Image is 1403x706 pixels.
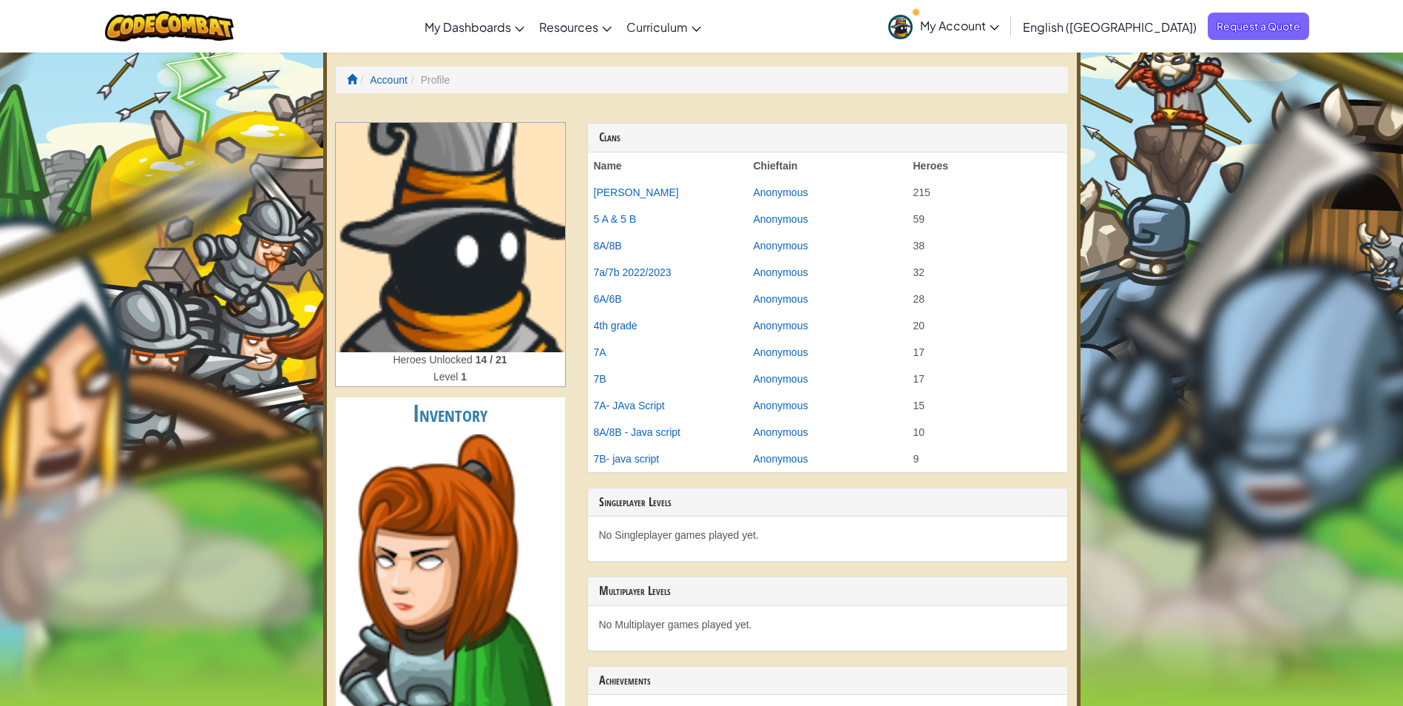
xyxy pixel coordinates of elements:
a: My Account [881,3,1007,50]
a: 7B- java script [594,453,660,465]
th: Name [588,152,748,179]
a: Anonymous [754,240,808,252]
a: 7A- JAva Script [594,400,665,411]
a: Anonymous [754,320,808,332]
span: Heroes Unlocked [393,354,475,366]
strong: 14 / 21 [476,354,507,366]
td: 17 [907,339,1067,366]
a: Account [370,74,408,86]
a: 7a/7b 2022/2023 [594,266,672,278]
a: 4th grade [594,320,638,332]
a: Request a Quote [1208,13,1309,40]
strong: 1 [461,371,467,383]
td: 215 [907,179,1067,206]
h3: Singleplayer Levels [599,496,1056,509]
a: Anonymous [754,186,808,198]
a: My Dashboards [417,7,532,47]
a: [PERSON_NAME] [594,186,679,198]
span: English ([GEOGRAPHIC_DATA]) [1023,19,1197,35]
td: 59 [907,206,1067,232]
td: 28 [907,286,1067,312]
td: 32 [907,259,1067,286]
a: 8A/8B - Java script [594,426,681,438]
td: 38 [907,232,1067,259]
span: My Dashboards [425,19,511,35]
a: 5 A & 5 B [594,213,637,225]
span: Curriculum [626,19,688,35]
a: Anonymous [754,213,808,225]
a: 8A/8B [594,240,622,252]
img: CodeCombat logo [105,11,234,41]
h3: Clans [599,131,1056,144]
p: No Singleplayer games played yet. [599,528,1056,542]
a: English ([GEOGRAPHIC_DATA]) [1015,7,1204,47]
img: avatar [888,15,913,39]
a: Anonymous [754,266,808,278]
th: Chieftain [748,152,907,179]
p: No Multiplayer games played yet. [599,617,1056,632]
li: Profile [408,73,450,87]
a: Resources [532,7,619,47]
th: Heroes [907,152,1067,179]
a: 7A [594,346,606,358]
a: Curriculum [619,7,709,47]
span: Resources [539,19,598,35]
a: Anonymous [754,373,808,385]
a: 6A/6B [594,293,622,305]
td: 15 [907,392,1067,419]
a: Anonymous [754,346,808,358]
h3: Achievements [599,674,1056,687]
td: 10 [907,419,1067,446]
h3: Multiplayer Levels [599,585,1056,598]
h2: Inventory [336,397,565,431]
td: 17 [907,366,1067,392]
span: My Account [920,18,999,33]
td: 20 [907,312,1067,339]
td: 9 [907,446,1067,472]
a: Anonymous [754,293,808,305]
a: Anonymous [754,400,808,411]
a: Anonymous [754,453,808,465]
a: Anonymous [754,426,808,438]
a: 7B [594,373,606,385]
span: Level [433,371,461,383]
